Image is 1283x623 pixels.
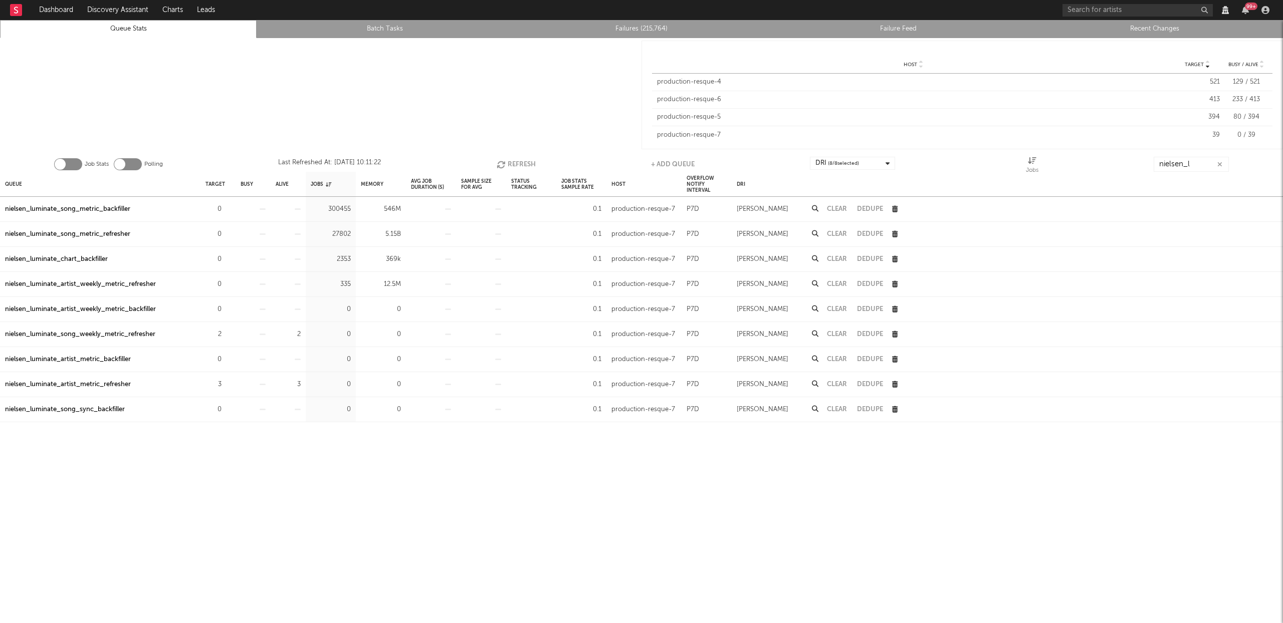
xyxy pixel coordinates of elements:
div: 99 + [1245,3,1257,10]
div: 0 [205,303,222,316]
a: Failures (215,764) [519,23,764,35]
div: 2353 [311,253,351,265]
button: Clear [827,256,847,262]
a: nielsen_luminate_song_metric_refresher [5,228,130,240]
a: nielsen_luminate_artist_metric_backfiller [5,354,131,366]
div: P7D [687,303,699,316]
div: P7D [687,404,699,416]
div: Alive [276,173,289,195]
div: DRI [737,173,745,195]
div: 0 [205,404,222,416]
div: 0 / 39 [1225,130,1267,140]
button: Clear [827,281,847,287]
a: Failure Feed [775,23,1021,35]
div: 521 [1175,77,1220,87]
div: Jobs [1026,164,1038,176]
div: production-resque-4 [657,77,1170,87]
div: production-resque-7 [657,130,1170,140]
div: 0 [205,203,222,215]
div: [PERSON_NAME] [737,354,788,366]
div: 80 / 394 [1225,112,1267,122]
div: 2 [276,329,301,341]
div: P7D [687,379,699,391]
label: Job Stats [85,158,109,170]
div: 0 [205,354,222,366]
div: production-resque-7 [611,329,675,341]
span: Target [1185,62,1204,68]
div: 0 [205,278,222,290]
input: Search for artists [1062,4,1213,17]
div: 300455 [311,203,351,215]
div: Busy [241,173,253,195]
a: nielsen_luminate_artist_weekly_metric_backfiller [5,303,156,316]
button: Clear [827,381,847,388]
div: production-resque-7 [611,379,675,391]
button: Dedupe [857,331,883,338]
button: Dedupe [857,206,883,212]
div: [PERSON_NAME] [737,203,788,215]
a: Recent Changes [1032,23,1277,35]
div: [PERSON_NAME] [737,404,788,416]
div: Sample Size For Avg [461,173,501,195]
div: 2 [205,329,222,341]
div: 3 [205,379,222,391]
button: Refresh [497,157,536,172]
div: 0 [361,379,401,391]
div: Overflow Notify Interval [687,173,727,195]
div: Host [611,173,625,195]
div: Memory [361,173,383,195]
div: P7D [687,228,699,240]
div: [PERSON_NAME] [737,253,788,265]
div: [PERSON_NAME] [737,379,788,391]
a: nielsen_luminate_song_weekly_metric_refresher [5,329,155,341]
div: 129 / 521 [1225,77,1267,87]
button: Dedupe [857,381,883,388]
div: Jobs [311,173,331,195]
button: Dedupe [857,256,883,262]
div: 369k [361,253,401,265]
div: production-resque-5 [657,112,1170,122]
div: 0.1 [561,278,601,290]
div: 0.1 [561,404,601,416]
div: nielsen_luminate_song_sync_backfiller [5,404,125,416]
div: P7D [687,354,699,366]
div: Queue [5,173,22,195]
div: P7D [687,278,699,290]
div: [PERSON_NAME] [737,303,788,316]
div: P7D [687,203,699,215]
button: + Add Queue [651,157,695,172]
button: Dedupe [857,406,883,413]
button: Clear [827,306,847,313]
div: DRI [815,157,859,169]
div: 12.5M [361,278,401,290]
div: 413 [1175,95,1220,105]
a: nielsen_luminate_artist_weekly_metric_refresher [5,278,156,290]
div: 0 [311,404,351,416]
div: 0 [311,329,351,341]
div: [PERSON_NAME] [737,278,788,290]
span: ( 8 / 8 selected) [828,157,859,169]
span: Host [904,62,917,68]
div: production-resque-7 [611,278,675,290]
div: nielsen_luminate_artist_metric_refresher [5,379,131,391]
button: Clear [827,231,847,237]
div: 0.1 [561,354,601,366]
div: [PERSON_NAME] [737,228,788,240]
button: Clear [827,206,847,212]
div: Jobs [1026,157,1038,176]
div: 233 / 413 [1225,95,1267,105]
div: 335 [311,278,351,290]
div: 0 [205,253,222,265]
a: Queue Stats [6,23,251,35]
div: production-resque-7 [611,354,675,366]
div: 0.1 [561,203,601,215]
div: 0.1 [561,303,601,316]
button: Clear [827,406,847,413]
div: 27802 [311,228,351,240]
button: Clear [827,356,847,363]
